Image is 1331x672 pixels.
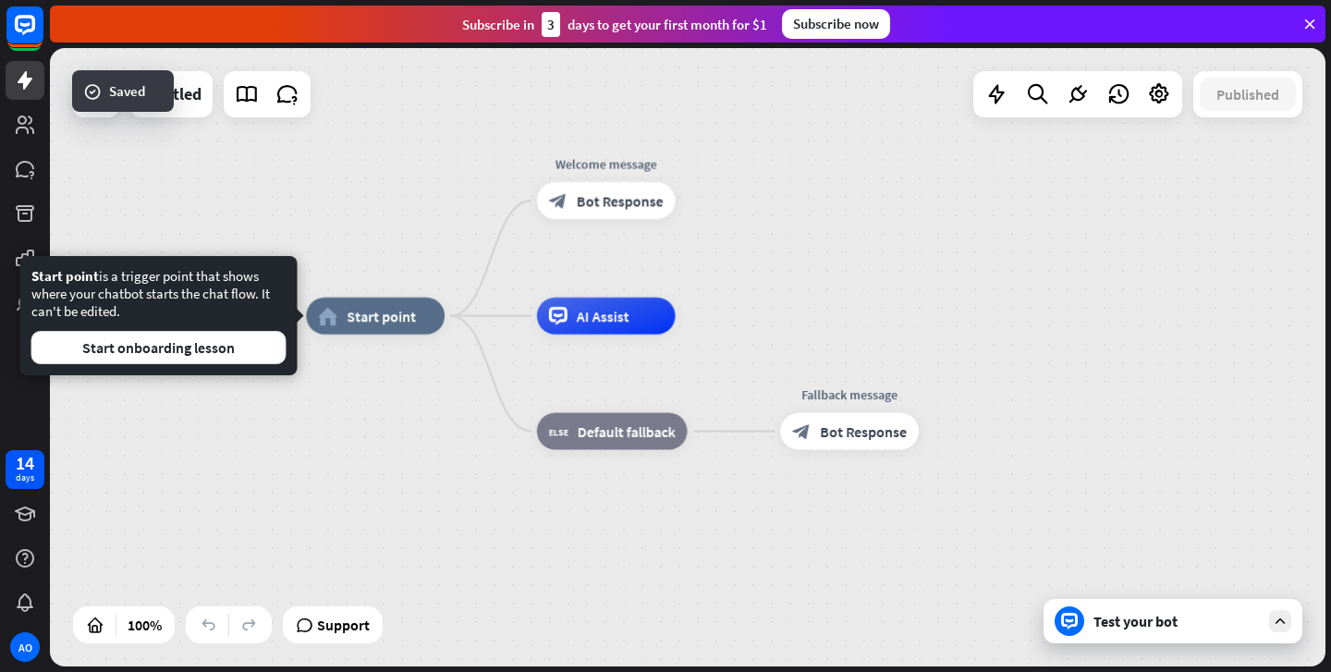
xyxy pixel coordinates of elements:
button: Start onboarding lesson [31,331,287,364]
span: Default fallback [578,422,676,441]
span: Start point [347,307,416,325]
div: days [16,471,34,484]
i: block_fallback [549,422,568,441]
div: Subscribe in days to get your first month for $1 [462,12,767,37]
div: 3 [542,12,560,37]
div: Welcome message [523,154,690,173]
div: 100% [122,610,167,640]
span: Support [317,610,370,640]
button: Open LiveChat chat widget [15,7,70,63]
a: 14 days [6,450,44,489]
span: Saved [109,81,145,101]
button: Published [1200,78,1296,111]
div: AO [10,632,40,662]
i: block_bot_response [549,191,568,210]
div: 14 [16,455,34,471]
span: Bot Response [577,191,664,210]
div: is a trigger point that shows where your chatbot starts the chat flow. It can't be edited. [31,267,287,364]
i: success [83,82,102,101]
span: AI Assist [577,307,629,325]
div: Test your bot [1093,612,1260,630]
i: home_2 [318,307,337,325]
div: Fallback message [766,385,933,404]
span: Start point [31,267,99,285]
span: Bot Response [820,422,907,441]
i: block_bot_response [792,422,811,441]
div: Untitled [141,71,201,117]
div: Subscribe now [782,9,890,39]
